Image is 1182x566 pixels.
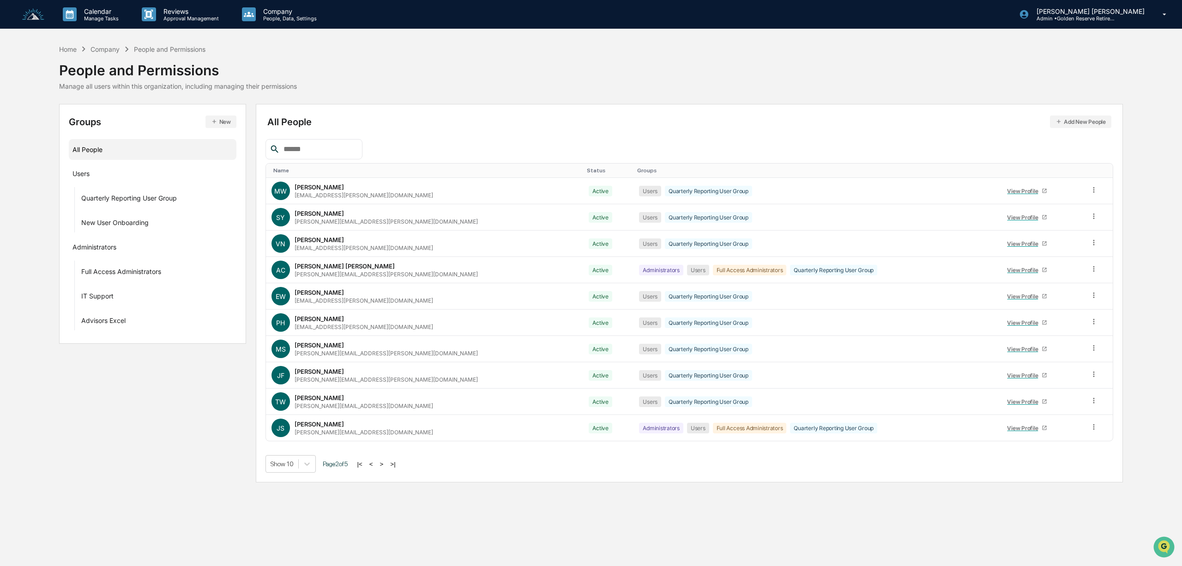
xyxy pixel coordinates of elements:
div: Quarterly Reporting User Group [665,370,752,381]
div: [PERSON_NAME] [295,315,344,323]
div: Quarterly Reporting User Group [665,186,752,196]
img: logo [22,8,44,21]
a: View Profile [1003,342,1051,356]
button: > [377,460,386,468]
div: Quarterly Reporting User Group [665,238,752,249]
div: [PERSON_NAME][EMAIL_ADDRESS][PERSON_NAME][DOMAIN_NAME] [295,350,478,357]
div: Quarterly Reporting User Group [790,265,877,275]
span: MW [274,187,287,195]
div: Administrators [639,423,683,433]
div: Active [589,396,612,407]
div: Manage all users within this organization, including managing their permissions [59,82,297,90]
div: Advisors Excel [81,316,126,328]
span: MS [276,345,286,353]
div: Users [72,170,90,181]
div: View Profile [1007,293,1042,300]
div: Users [687,265,709,275]
a: View Profile [1003,237,1051,251]
span: Pylon [92,157,112,164]
button: Start new chat [157,74,168,85]
div: Full Access Administrators [713,423,787,433]
p: Company [256,7,321,15]
span: TW [275,398,286,406]
div: [PERSON_NAME] [295,210,344,217]
img: 1746055101610-c473b297-6a78-478c-a979-82029cc54cd1 [9,71,26,88]
p: Calendar [77,7,123,15]
div: Users [639,212,661,223]
div: [EMAIL_ADDRESS][PERSON_NAME][DOMAIN_NAME] [295,323,433,330]
div: [EMAIL_ADDRESS][PERSON_NAME][DOMAIN_NAME] [295,297,433,304]
div: [PERSON_NAME] [295,183,344,191]
p: Approval Management [156,15,223,22]
div: [PERSON_NAME] [295,420,344,428]
div: [EMAIL_ADDRESS][PERSON_NAME][DOMAIN_NAME] [295,192,433,199]
div: Quarterly Reporting User Group [665,317,752,328]
div: [PERSON_NAME][EMAIL_ADDRESS][DOMAIN_NAME] [295,429,433,436]
div: Active [589,317,612,328]
span: PH [276,319,285,327]
div: Home [59,45,77,53]
div: View Profile [1007,267,1042,274]
div: [PERSON_NAME] [295,368,344,375]
span: Data Lookup [18,134,58,144]
button: |< [355,460,365,468]
button: Add New People [1050,116,1111,128]
div: [PERSON_NAME][EMAIL_ADDRESS][PERSON_NAME][DOMAIN_NAME] [295,218,478,225]
div: Active [589,186,612,196]
span: SY [276,213,285,221]
div: Users [639,186,661,196]
iframe: Open customer support [1152,536,1177,560]
a: View Profile [1003,421,1051,435]
span: AC [276,266,285,274]
div: We're available if you need us! [31,80,117,88]
div: New User Onboarding [81,219,149,230]
a: View Profile [1003,316,1051,330]
div: [PERSON_NAME][EMAIL_ADDRESS][PERSON_NAME][DOMAIN_NAME] [295,376,478,383]
div: Administrators [72,243,116,254]
div: Full Access Administrators [81,268,161,279]
div: Active [589,423,612,433]
button: >| [387,460,398,468]
p: How can we help? [9,20,168,35]
p: Reviews [156,7,223,15]
div: 🗄️ [67,118,74,125]
a: 🔎Data Lookup [6,131,62,147]
div: View Profile [1007,214,1042,221]
div: 🖐️ [9,118,17,125]
span: Attestations [76,117,115,126]
div: Users [639,238,661,249]
div: People and Permissions [59,55,297,79]
div: 🔎 [9,135,17,143]
div: Active [589,291,612,302]
a: View Profile [1003,395,1051,409]
div: Quarterly Reporting User Group [665,344,752,354]
a: View Profile [1003,289,1051,304]
div: Active [589,212,612,223]
div: [PERSON_NAME] [295,394,344,402]
button: < [367,460,376,468]
a: View Profile [1003,263,1051,277]
div: [PERSON_NAME] [295,289,344,296]
span: Page 2 of 5 [323,460,348,468]
div: View Profile [1007,398,1042,405]
a: Powered byPylon [65,157,112,164]
div: All People [72,142,233,157]
div: [PERSON_NAME] [PERSON_NAME] [295,262,395,270]
span: VN [276,240,285,248]
p: [PERSON_NAME] [PERSON_NAME] [1029,7,1149,15]
span: Preclearance [18,117,60,126]
div: [PERSON_NAME][EMAIL_ADDRESS][DOMAIN_NAME] [295,402,433,409]
p: Manage Tasks [77,15,123,22]
div: Quarterly Reporting User Group [665,212,752,223]
div: Quarterly Reporting User Group [665,291,752,302]
p: Admin • Golden Reserve Retirement [1029,15,1115,22]
div: Toggle SortBy [1001,167,1080,174]
div: View Profile [1007,425,1042,432]
div: View Profile [1007,319,1042,326]
div: Start new chat [31,71,151,80]
div: Groups [69,116,236,128]
p: People, Data, Settings [256,15,321,22]
a: View Profile [1003,210,1051,225]
span: JS [277,424,284,432]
